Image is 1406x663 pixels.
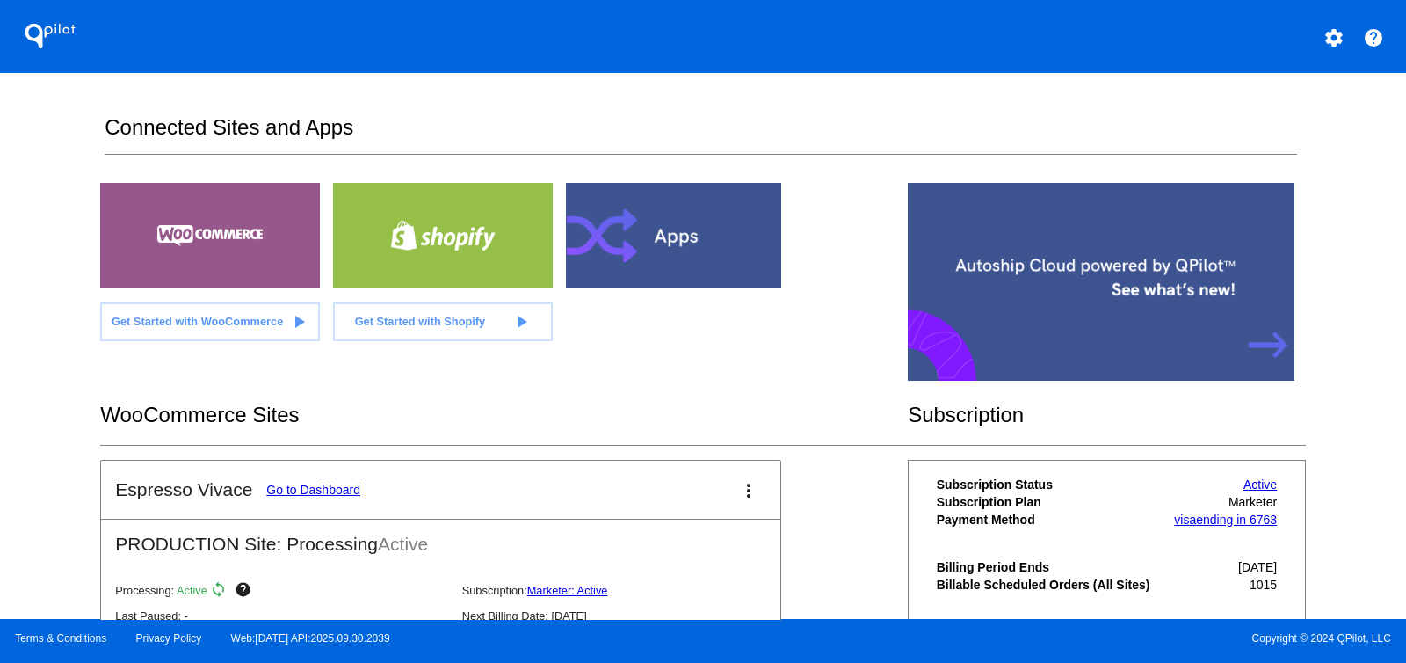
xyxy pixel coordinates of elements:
[378,534,428,554] span: Active
[1174,513,1277,527] a: visaending in 6763
[462,584,794,597] p: Subscription:
[177,584,207,597] span: Active
[1250,578,1277,592] span: 1015
[936,494,1165,510] th: Subscription Plan
[235,581,256,602] mat-icon: help
[1323,27,1344,48] mat-icon: settings
[908,403,1306,427] h2: Subscription
[100,302,320,341] a: Get Started with WooCommerce
[527,584,608,597] a: Marketer: Active
[115,609,447,623] p: Last Paused: -
[101,520,780,555] h2: PRODUCTION Site: Processing
[105,115,1296,155] h2: Connected Sites and Apps
[936,559,1165,575] th: Billing Period Ends
[936,477,1165,492] th: Subscription Status
[100,403,908,427] h2: WooCommerce Sites
[15,632,106,645] a: Terms & Conditions
[288,311,309,332] mat-icon: play_arrow
[210,581,231,602] mat-icon: sync
[1228,495,1277,509] span: Marketer
[355,315,486,328] span: Get Started with Shopify
[1238,560,1277,574] span: [DATE]
[511,311,532,332] mat-icon: play_arrow
[1174,513,1196,527] span: visa
[112,315,283,328] span: Get Started with WooCommerce
[1363,27,1384,48] mat-icon: help
[718,632,1391,645] span: Copyright © 2024 QPilot, LLC
[231,632,390,645] a: Web:[DATE] API:2025.09.30.2039
[115,479,252,500] h2: Espresso Vivace
[936,512,1165,528] th: Payment Method
[333,302,553,341] a: Get Started with Shopify
[115,581,447,602] p: Processing:
[266,483,360,497] a: Go to Dashboard
[462,609,794,623] p: Next Billing Date: [DATE]
[15,18,85,54] h1: QPilot
[1243,477,1277,492] a: Active
[136,632,202,645] a: Privacy Policy
[738,480,759,501] mat-icon: more_vert
[936,577,1165,593] th: Billable Scheduled Orders (All Sites)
